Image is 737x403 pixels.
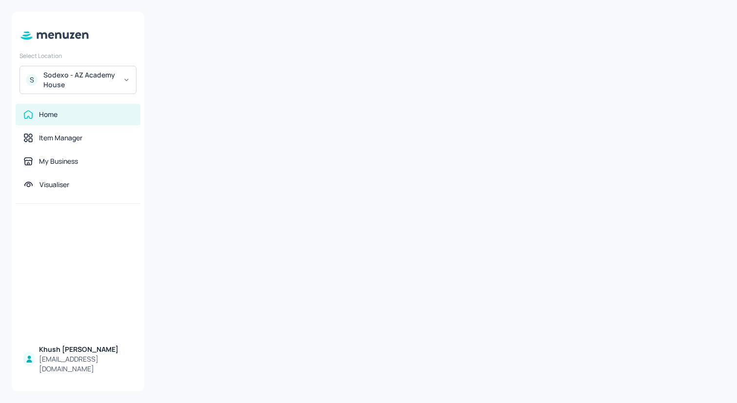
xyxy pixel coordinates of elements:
[39,354,133,374] div: [EMAIL_ADDRESS][DOMAIN_NAME]
[43,70,117,90] div: Sodexo - AZ Academy House
[26,74,38,86] div: S
[39,110,58,119] div: Home
[39,133,82,143] div: Item Manager
[19,52,136,60] div: Select Location
[39,345,133,354] div: Khush [PERSON_NAME]
[39,156,78,166] div: My Business
[39,180,69,190] div: Visualiser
